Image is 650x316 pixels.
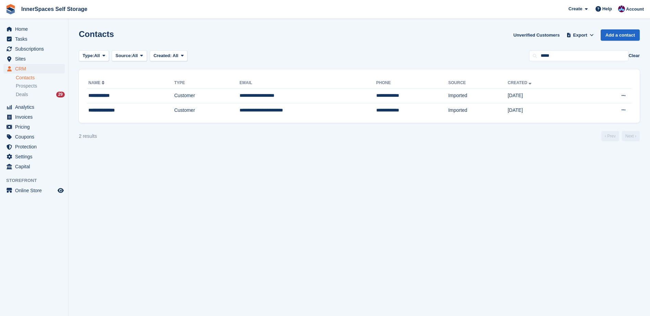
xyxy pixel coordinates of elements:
[16,82,65,90] a: Prospects
[3,122,65,132] a: menu
[602,5,612,12] span: Help
[3,152,65,161] a: menu
[15,186,56,195] span: Online Store
[3,112,65,122] a: menu
[3,44,65,54] a: menu
[3,186,65,195] a: menu
[600,131,641,141] nav: Page
[3,132,65,142] a: menu
[19,3,90,15] a: InnerSpaces Self Storage
[3,64,65,74] a: menu
[16,83,37,89] span: Prospects
[568,5,582,12] span: Create
[3,162,65,171] a: menu
[132,52,138,59] span: All
[448,78,508,89] th: Source
[15,102,56,112] span: Analytics
[15,24,56,34] span: Home
[15,122,56,132] span: Pricing
[622,131,640,141] a: Next
[57,186,65,195] a: Preview store
[15,162,56,171] span: Capital
[79,133,97,140] div: 2 results
[174,78,240,89] th: Type
[16,75,65,81] a: Contacts
[6,177,68,184] span: Storefront
[3,24,65,34] a: menu
[15,132,56,142] span: Coupons
[601,131,619,141] a: Previous
[112,50,147,62] button: Source: All
[174,103,240,117] td: Customer
[150,50,187,62] button: Created: All
[3,102,65,112] a: menu
[56,92,65,97] div: 29
[5,4,16,14] img: stora-icon-8386f47178a22dfd0bd8f6a31ec36ba5ce8667c1dd55bd0f319d3a0aa187defe.svg
[154,53,172,58] span: Created:
[601,29,640,41] a: Add a contact
[618,5,625,12] img: Paul Allo
[376,78,448,89] th: Phone
[16,91,28,98] span: Deals
[15,64,56,74] span: CRM
[511,29,562,41] a: Unverified Customers
[15,44,56,54] span: Subscriptions
[174,89,240,103] td: Customer
[15,152,56,161] span: Settings
[240,78,376,89] th: Email
[3,142,65,152] a: menu
[508,89,587,103] td: [DATE]
[15,34,56,44] span: Tasks
[448,103,508,117] td: Imported
[15,54,56,64] span: Sites
[115,52,132,59] span: Source:
[15,142,56,152] span: Protection
[173,53,179,58] span: All
[83,52,94,59] span: Type:
[15,112,56,122] span: Invoices
[94,52,100,59] span: All
[573,32,587,39] span: Export
[79,50,109,62] button: Type: All
[628,52,640,59] button: Clear
[3,34,65,44] a: menu
[79,29,114,39] h1: Contacts
[16,91,65,98] a: Deals 29
[508,80,533,85] a: Created
[626,6,644,13] span: Account
[3,54,65,64] a: menu
[565,29,595,41] button: Export
[448,89,508,103] td: Imported
[88,80,106,85] a: Name
[508,103,587,117] td: [DATE]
